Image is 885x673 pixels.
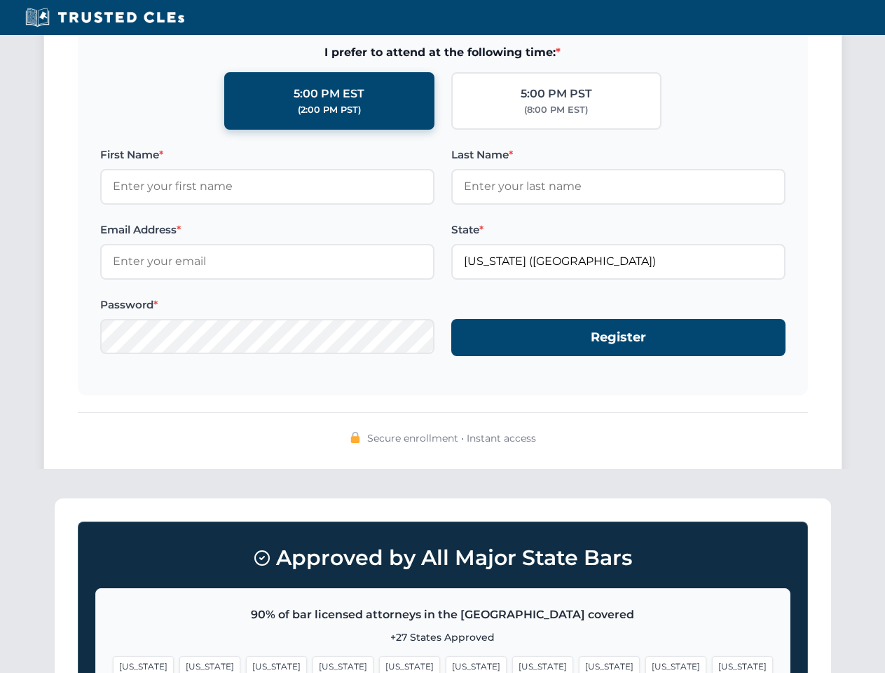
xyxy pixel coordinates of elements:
[350,432,361,443] img: 🔒
[451,147,785,163] label: Last Name
[100,222,434,238] label: Email Address
[113,630,773,645] p: +27 States Approved
[451,169,785,204] input: Enter your last name
[451,222,785,238] label: State
[294,85,364,103] div: 5:00 PM EST
[100,147,434,163] label: First Name
[451,319,785,356] button: Register
[521,85,592,103] div: 5:00 PM PST
[100,43,785,62] span: I prefer to attend at the following time:
[95,539,790,577] h3: Approved by All Major State Bars
[100,244,434,279] input: Enter your email
[298,103,361,117] div: (2:00 PM PST)
[367,430,536,446] span: Secure enrollment • Instant access
[451,244,785,279] input: Florida (FL)
[21,7,188,28] img: Trusted CLEs
[100,169,434,204] input: Enter your first name
[100,297,434,313] label: Password
[113,606,773,624] p: 90% of bar licensed attorneys in the [GEOGRAPHIC_DATA] covered
[524,103,588,117] div: (8:00 PM EST)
